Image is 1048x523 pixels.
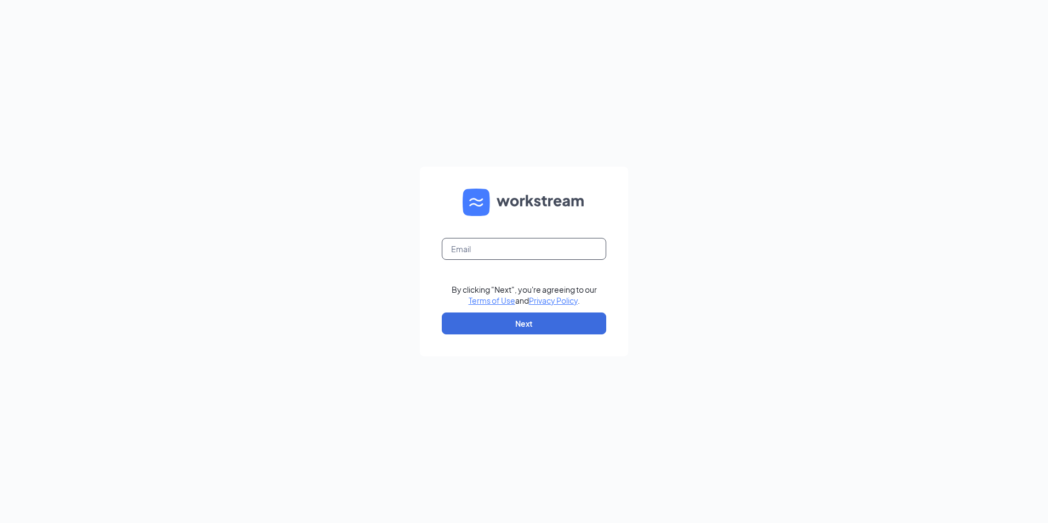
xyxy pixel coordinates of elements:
img: WS logo and Workstream text [463,189,585,216]
a: Privacy Policy [529,295,578,305]
input: Email [442,238,606,260]
div: By clicking "Next", you're agreeing to our and . [452,284,597,306]
button: Next [442,312,606,334]
a: Terms of Use [469,295,515,305]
